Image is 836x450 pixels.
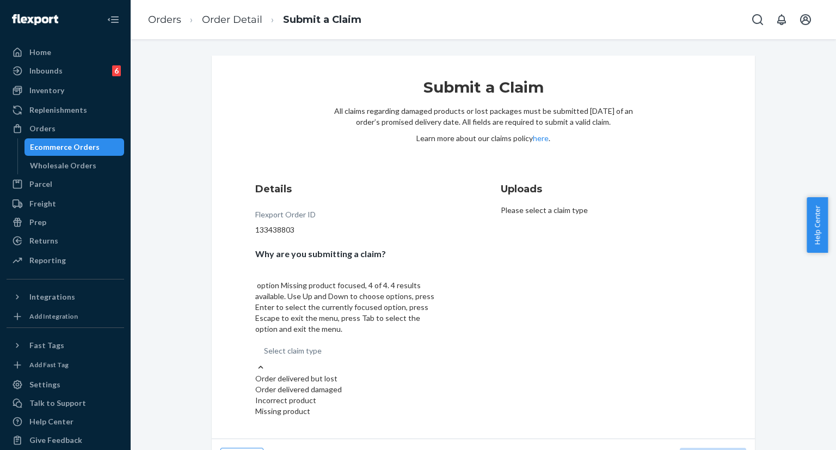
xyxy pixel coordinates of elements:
div: Freight [29,198,56,209]
ol: breadcrumbs [139,4,370,36]
div: Fast Tags [29,340,64,351]
a: Help Center [7,413,124,430]
button: Help Center [807,197,828,253]
div: Wholesale Orders [30,160,96,171]
button: Open notifications [771,9,792,31]
p: option Missing product focused, 4 of 4. 4 results available. Use Up and Down to choose options, p... [255,280,439,335]
a: Talk to Support [7,394,124,412]
a: Orders [7,120,124,137]
div: Integrations [29,291,75,302]
button: Close Navigation [102,9,124,31]
div: Replenishments [29,105,87,115]
img: Flexport logo [12,14,58,25]
a: Add Fast Tag [7,358,124,372]
a: Replenishments [7,101,124,119]
div: Select claim type [264,345,322,356]
a: Order Detail [202,14,262,26]
a: Home [7,44,124,61]
a: Wholesale Orders [24,157,125,174]
div: Reporting [29,255,66,266]
div: Ecommerce Orders [30,142,100,153]
div: Inventory [29,85,64,96]
div: Talk to Support [29,398,86,409]
button: Integrations [7,288,124,306]
div: Prep [29,217,46,228]
div: Orders [29,123,56,134]
a: Inbounds6 [7,62,124,80]
a: Ecommerce Orders [24,138,125,156]
div: 6 [112,65,121,76]
div: Inbounds [29,65,63,76]
div: Returns [29,235,58,246]
p: Why are you submitting a claim? [255,248,386,259]
a: Parcel [7,175,124,193]
a: Returns [7,232,124,250]
p: All claims regarding damaged products or lost packages must be submitted [DATE] of an order’s pro... [334,106,633,127]
div: Add Fast Tag [29,360,69,369]
a: Orders [148,14,181,26]
a: here [533,133,549,143]
div: Order delivered damaged [255,384,439,395]
div: Home [29,47,51,58]
div: Give Feedback [29,435,82,446]
h3: Uploads [501,182,711,196]
button: Fast Tags [7,337,124,354]
a: Add Integration [7,310,124,323]
a: Submit a Claim [283,14,361,26]
a: Settings [7,376,124,393]
a: Inventory [7,82,124,99]
div: 133438803 [255,224,439,235]
p: Please select a claim type [501,205,711,216]
button: Give Feedback [7,431,124,449]
a: Reporting [7,252,124,269]
div: Order delivered but lost [255,373,439,384]
h3: Details [255,182,439,196]
p: Learn more about our claims policy . [334,133,633,144]
a: Freight [7,195,124,212]
div: Parcel [29,179,52,190]
h1: Submit a Claim [334,77,633,106]
div: Flexport Order ID [255,209,316,224]
div: Help Center [29,416,73,427]
div: Incorrect product [255,395,439,406]
div: Add Integration [29,312,78,321]
div: Settings [29,379,60,390]
div: Missing product [255,406,439,417]
button: Open Search Box [747,9,769,31]
button: Open account menu [795,9,816,31]
a: Prep [7,214,124,231]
